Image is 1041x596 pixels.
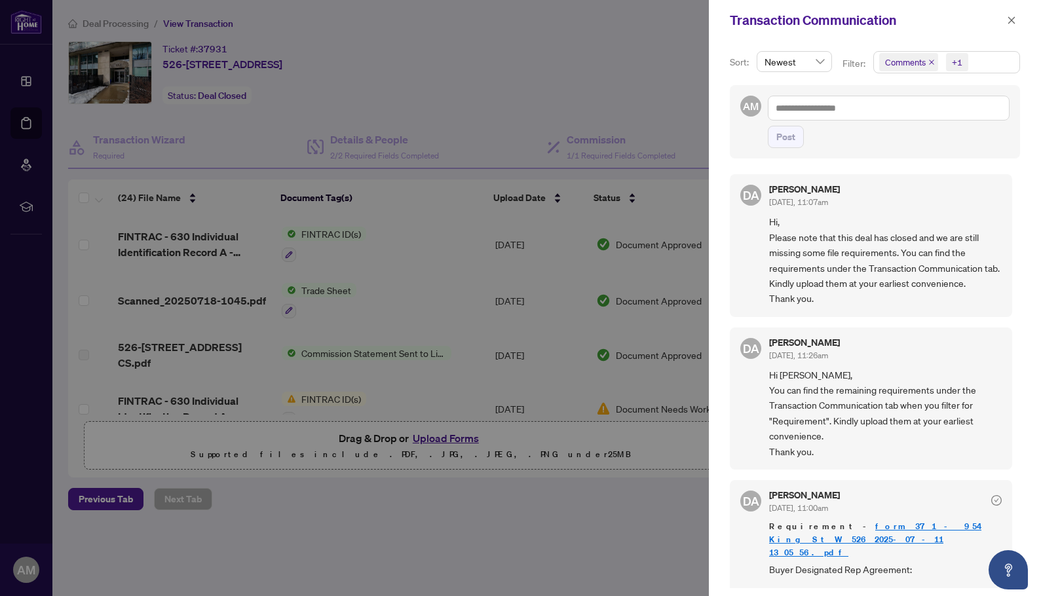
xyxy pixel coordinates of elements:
span: [DATE], 11:07am [769,197,828,207]
div: +1 [952,56,962,69]
h5: [PERSON_NAME] [769,338,840,347]
span: Newest [765,52,824,71]
button: Open asap [989,550,1028,589]
span: close [1007,16,1016,25]
span: check-circle [991,495,1002,506]
h5: [PERSON_NAME] [769,491,840,500]
h5: [PERSON_NAME] [769,185,840,194]
span: AM [743,98,759,114]
span: [DATE], 11:00am [769,503,828,513]
span: Requirement - [769,520,1002,559]
a: form 371 - 954 King St W 526_2025-07-11 13_05_56.pdf [769,521,981,558]
span: [DATE], 11:26am [769,350,828,360]
div: Transaction Communication [730,10,1003,30]
p: Sort: [730,55,751,69]
span: Hi [PERSON_NAME], You can find the remaining requirements under the Transaction Communication tab... [769,367,1002,459]
span: DA [743,492,759,510]
span: Comments [885,56,926,69]
span: DA [743,186,759,204]
span: Hi, Please note that this deal has closed and we are still missing some file requirements. You ca... [769,214,1002,306]
span: close [928,59,935,65]
button: Post [768,126,804,148]
p: Filter: [842,56,867,71]
span: Comments [879,53,938,71]
span: DA [743,339,759,358]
